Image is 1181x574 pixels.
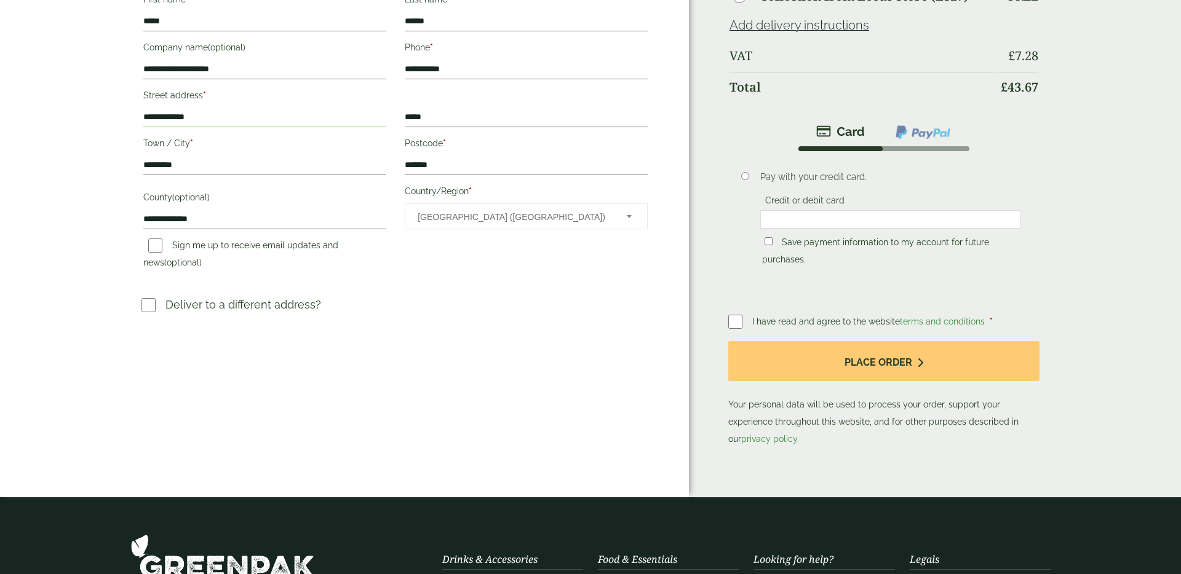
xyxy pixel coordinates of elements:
[143,39,386,60] label: Company name
[208,42,245,52] span: (optional)
[1001,79,1008,95] span: £
[730,41,992,71] th: VAT
[762,237,989,268] label: Save payment information to my account for future purchases.
[165,296,321,313] p: Deliver to a different address?
[816,124,865,139] img: stripe.png
[741,434,797,444] a: privacy policy
[203,90,206,100] abbr: required
[443,138,446,148] abbr: required
[730,18,869,33] a: Add delivery instructions
[900,316,985,326] a: terms and conditions
[143,135,386,155] label: Town / City
[405,203,648,229] span: Country/Region
[143,189,386,210] label: County
[172,192,210,202] span: (optional)
[764,214,1017,225] iframe: Secure card payment input frame
[418,204,610,230] span: United Kingdom (UK)
[1001,79,1038,95] bdi: 43.67
[730,72,992,102] th: Total
[894,124,952,140] img: ppcp-gateway.png
[405,39,648,60] label: Phone
[760,170,1020,184] p: Pay with your credit card.
[405,183,648,203] label: Country/Region
[728,341,1040,381] button: Place order
[164,258,202,267] span: (optional)
[405,135,648,155] label: Postcode
[990,316,993,326] abbr: required
[1008,47,1015,64] span: £
[1008,47,1038,64] bdi: 7.28
[752,316,987,326] span: I have read and agree to the website
[143,240,338,271] label: Sign me up to receive email updates and news
[190,138,193,148] abbr: required
[148,238,162,253] input: Sign me up to receive email updates and news(optional)
[469,186,472,196] abbr: required
[430,42,433,52] abbr: required
[143,87,386,108] label: Street address
[728,341,1040,447] p: Your personal data will be used to process your order, support your experience throughout this we...
[760,195,849,209] label: Credit or debit card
